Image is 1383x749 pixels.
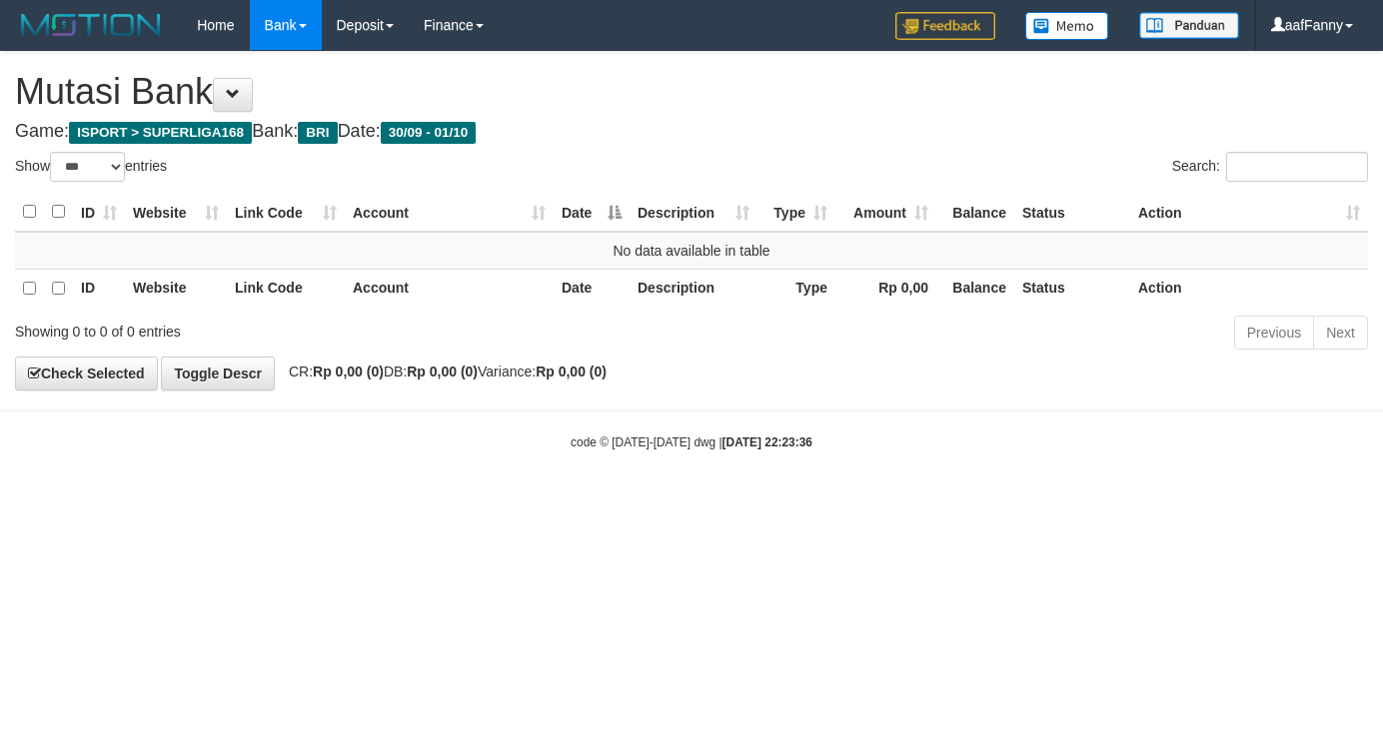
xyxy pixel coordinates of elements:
[227,193,345,232] th: Link Code: activate to sort column ascending
[630,269,757,308] th: Description
[15,72,1368,112] h1: Mutasi Bank
[15,122,1368,142] h4: Game: Bank: Date:
[381,122,477,144] span: 30/09 - 01/10
[1130,193,1368,232] th: Action: activate to sort column ascending
[554,193,630,232] th: Date: activate to sort column descending
[345,193,554,232] th: Account: activate to sort column ascending
[571,435,812,449] small: code © [DATE]-[DATE] dwg |
[313,364,384,379] strong: Rp 0,00 (0)
[630,193,757,232] th: Description: activate to sort column ascending
[554,269,630,308] th: Date
[15,10,167,40] img: MOTION_logo.png
[936,193,1014,232] th: Balance
[15,152,167,182] label: Show entries
[536,364,607,379] strong: Rp 0,00 (0)
[125,269,227,308] th: Website
[125,193,227,232] th: Website: activate to sort column ascending
[1014,193,1130,232] th: Status
[298,122,337,144] span: BRI
[835,269,936,308] th: Rp 0,00
[15,232,1368,270] td: No data available in table
[1234,316,1314,350] a: Previous
[50,152,125,182] select: Showentries
[73,193,125,232] th: ID: activate to sort column ascending
[15,357,158,390] a: Check Selected
[1313,316,1368,350] a: Next
[936,269,1014,308] th: Balance
[722,435,812,449] strong: [DATE] 22:23:36
[73,269,125,308] th: ID
[1226,152,1368,182] input: Search:
[161,357,275,390] a: Toggle Descr
[1130,269,1368,308] th: Action
[345,269,554,308] th: Account
[69,122,252,144] span: ISPORT > SUPERLIGA168
[1139,12,1239,39] img: panduan.png
[895,12,995,40] img: Feedback.jpg
[757,193,835,232] th: Type: activate to sort column ascending
[15,314,562,342] div: Showing 0 to 0 of 0 entries
[835,193,936,232] th: Amount: activate to sort column ascending
[757,269,835,308] th: Type
[1172,152,1368,182] label: Search:
[1025,12,1109,40] img: Button%20Memo.svg
[227,269,345,308] th: Link Code
[279,364,607,379] span: CR: DB: Variance:
[407,364,478,379] strong: Rp 0,00 (0)
[1014,269,1130,308] th: Status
